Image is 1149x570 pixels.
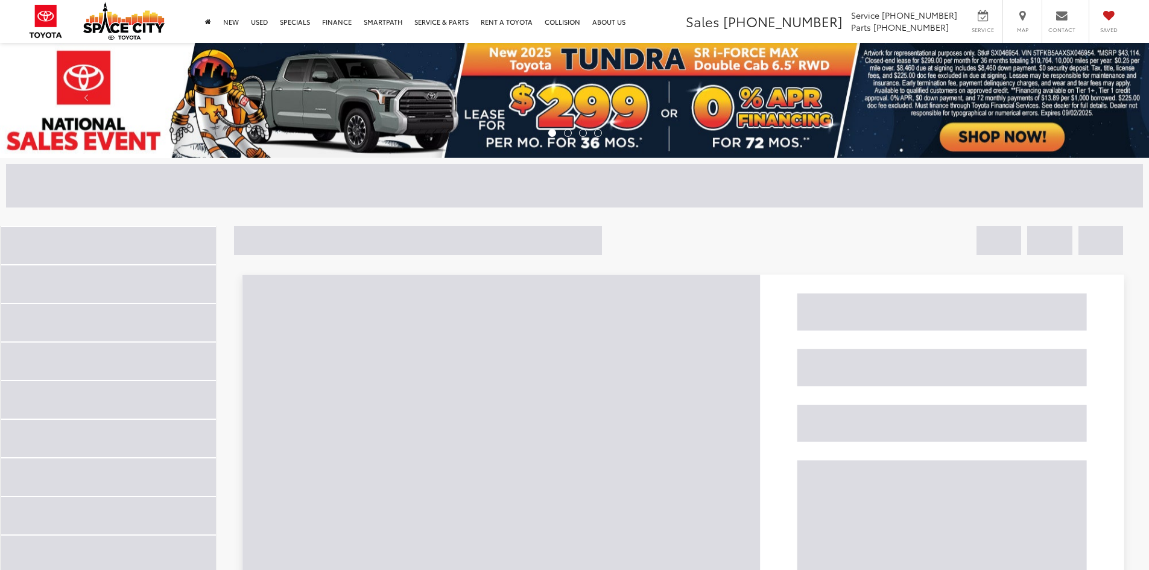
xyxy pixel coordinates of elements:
span: [PHONE_NUMBER] [882,9,957,21]
img: Space City Toyota [83,2,165,40]
span: Parts [851,21,871,33]
span: Saved [1095,26,1122,34]
span: Map [1009,26,1036,34]
span: Sales [686,11,720,31]
span: Contact [1048,26,1075,34]
span: [PHONE_NUMBER] [723,11,843,31]
span: Service [851,9,879,21]
span: [PHONE_NUMBER] [873,21,949,33]
span: Service [969,26,996,34]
